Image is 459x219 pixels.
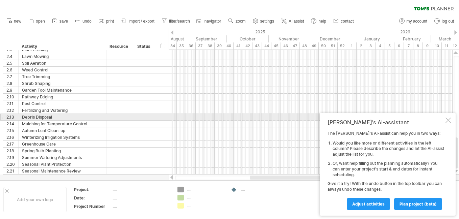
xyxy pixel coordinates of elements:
[269,35,309,42] div: November 2025
[6,94,18,100] div: 2.10
[227,35,269,42] div: October 2025
[347,198,390,210] a: Adjust activities
[309,17,328,26] a: help
[234,42,243,50] div: 41
[260,19,274,24] span: settings
[22,134,103,140] div: Winterizing Irrigation Systems
[309,35,351,42] div: December 2025
[6,87,18,93] div: 2.9
[119,17,156,26] a: import / export
[6,121,18,127] div: 2.14
[251,17,276,26] a: settings
[6,80,18,87] div: 2.8
[187,195,224,200] div: ....
[6,154,18,161] div: 2.19
[6,107,18,114] div: 2.12
[22,161,103,167] div: Seasonal Plant Protection
[309,42,319,50] div: 49
[236,19,245,24] span: zoom
[6,141,18,147] div: 2.17
[404,42,413,50] div: 7
[22,94,103,100] div: Pathway Edging
[169,19,190,24] span: filter/search
[333,140,444,157] li: Would you like more or different activities in the left column? Please describe the changes and l...
[113,204,169,209] div: ....
[442,42,451,50] div: 11
[280,17,306,26] a: AI assist
[187,203,224,209] div: ....
[6,127,18,134] div: 2.15
[73,17,94,26] a: undo
[394,198,442,210] a: plan project (beta)
[338,42,347,50] div: 52
[5,17,23,26] a: new
[186,35,227,42] div: September 2025
[22,114,103,120] div: Debris Disposal
[22,148,103,154] div: Spring Bulb Planting
[407,19,427,24] span: my account
[22,168,103,174] div: Seasonal Maintenance Review
[341,19,354,24] span: contact
[128,19,154,24] span: import / export
[195,17,223,26] a: navigator
[347,42,357,50] div: 1
[397,17,429,26] a: my account
[22,154,103,161] div: Summer Watering Adjustments
[328,42,338,50] div: 51
[6,161,18,167] div: 2.20
[400,201,437,207] span: plan project (beta)
[110,43,130,50] div: Resource
[271,42,281,50] div: 45
[215,42,224,50] div: 39
[14,19,21,24] span: new
[357,42,366,50] div: 2
[113,195,169,201] div: ....
[177,42,186,50] div: 35
[289,19,304,24] span: AI assist
[22,87,103,93] div: Garden Tool Maintenance
[366,42,376,50] div: 3
[351,35,393,42] div: January 2026
[167,42,177,50] div: 34
[394,42,404,50] div: 6
[290,42,300,50] div: 47
[97,17,116,26] a: print
[352,201,385,207] span: Adjust activities
[332,17,356,26] a: contact
[36,19,45,24] span: open
[22,53,103,60] div: Lawn Mowing
[6,73,18,80] div: 2.7
[22,80,103,87] div: Shrub Shaping
[6,67,18,73] div: 2.6
[6,53,18,60] div: 2.4
[196,42,205,50] div: 37
[413,42,423,50] div: 8
[22,141,103,147] div: Greenhouse Care
[224,42,234,50] div: 40
[393,35,431,42] div: February 2026
[59,19,68,24] span: save
[241,187,277,192] div: ....
[300,42,309,50] div: 48
[6,148,18,154] div: 2.18
[432,42,442,50] div: 10
[252,42,262,50] div: 43
[22,107,103,114] div: Fertilizing and Watering
[74,204,111,209] div: Project Number
[243,42,252,50] div: 42
[27,17,47,26] a: open
[385,42,394,50] div: 5
[333,161,444,178] li: Or, want help filling out the planning automatically? You can enter your project's start & end da...
[318,19,326,24] span: help
[160,17,192,26] a: filter/search
[22,67,103,73] div: Weed Control
[187,187,224,192] div: ....
[22,73,103,80] div: Tree Trimming
[82,19,92,24] span: undo
[6,60,18,66] div: 2.5
[22,60,103,66] div: Soil Aeration
[226,17,247,26] a: zoom
[186,42,196,50] div: 36
[106,19,114,24] span: print
[6,168,18,174] div: 2.21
